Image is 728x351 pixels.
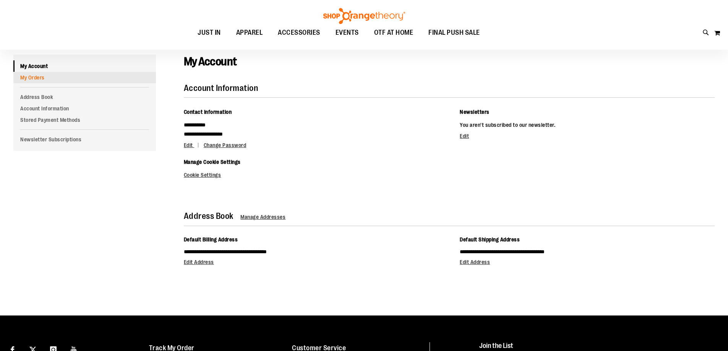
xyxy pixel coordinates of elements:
a: My Account [13,60,156,72]
span: FINAL PUSH SALE [428,24,480,41]
a: Stored Payment Methods [13,114,156,126]
a: Edit [460,133,469,139]
strong: Address Book [184,211,233,221]
strong: Account Information [184,83,258,93]
span: Manage Cookie Settings [184,159,241,165]
span: JUST IN [198,24,221,41]
img: Shop Orangetheory [322,8,406,24]
span: OTF AT HOME [374,24,413,41]
a: Newsletter Subscriptions [13,134,156,145]
a: Edit [184,142,203,148]
a: ACCESSORIES [270,24,328,42]
a: Cookie Settings [184,172,221,178]
span: Edit [184,142,193,148]
span: EVENTS [336,24,359,41]
span: ACCESSORIES [278,24,320,41]
a: Manage Addresses [240,214,285,220]
span: My Account [184,55,237,68]
p: You aren't subscribed to our newsletter. [460,120,715,129]
span: Default Billing Address [184,236,238,243]
a: EVENTS [328,24,366,42]
span: APPAREL [236,24,263,41]
a: Account Information [13,103,156,114]
span: Default Shipping Address [460,236,520,243]
a: My Orders [13,72,156,83]
a: JUST IN [190,24,229,42]
a: Edit Address [460,259,490,265]
span: Contact Information [184,109,232,115]
a: Edit Address [184,259,214,265]
a: Address Book [13,91,156,103]
span: Newsletters [460,109,490,115]
a: FINAL PUSH SALE [421,24,488,42]
a: OTF AT HOME [366,24,421,42]
a: APPAREL [229,24,271,42]
a: Change Password [204,142,246,148]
